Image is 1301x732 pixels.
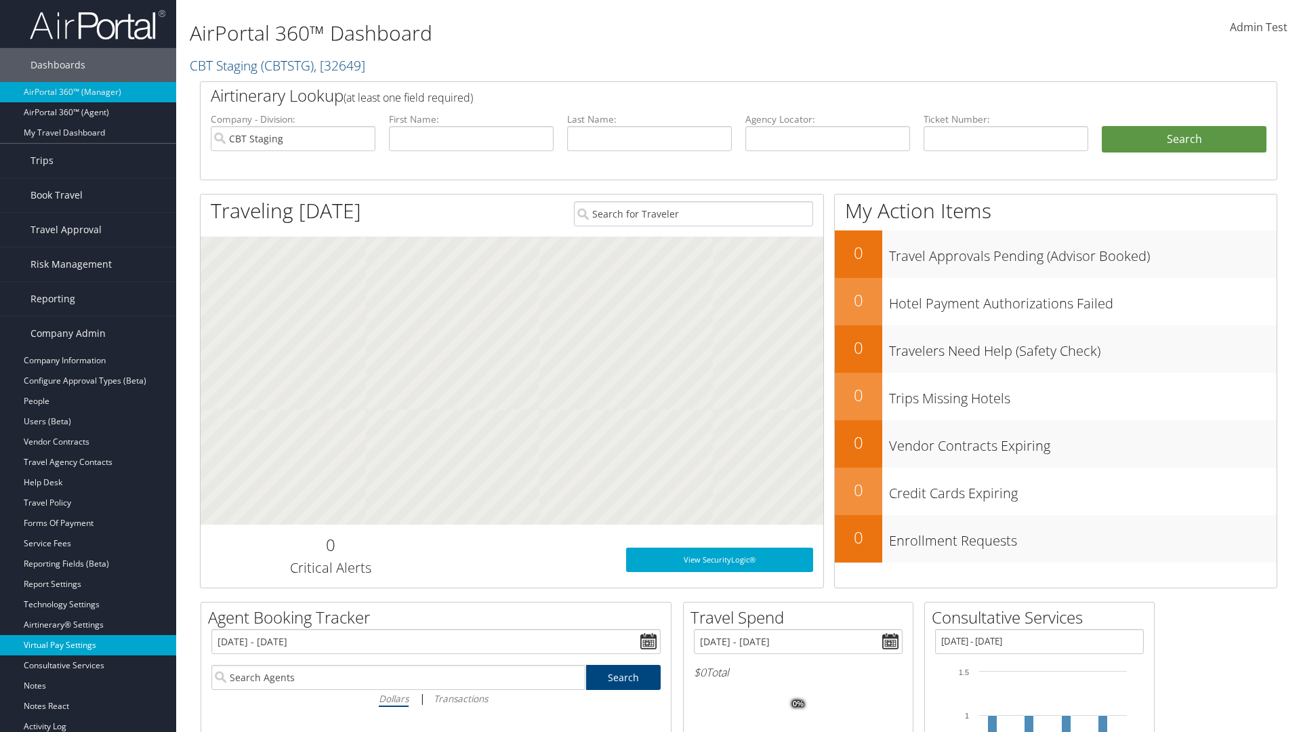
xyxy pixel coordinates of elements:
a: Search [586,665,661,690]
div: | [211,690,661,707]
h3: Vendor Contracts Expiring [889,430,1277,455]
h2: 0 [835,336,882,359]
span: Dashboards [30,48,85,82]
h6: Total [694,665,903,680]
label: First Name: [389,113,554,126]
span: Risk Management [30,247,112,281]
label: Company - Division: [211,113,375,126]
h2: 0 [835,241,882,264]
h2: Airtinerary Lookup [211,84,1177,107]
a: 0Credit Cards Expiring [835,468,1277,515]
span: Reporting [30,282,75,316]
span: , [ 32649 ] [314,56,365,75]
label: Agency Locator: [745,113,910,126]
h1: AirPortal 360™ Dashboard [190,19,922,47]
a: View SecurityLogic® [626,548,813,572]
a: 0Travelers Need Help (Safety Check) [835,325,1277,373]
input: Search for Traveler [574,201,813,226]
a: 0Enrollment Requests [835,515,1277,563]
h3: Credit Cards Expiring [889,477,1277,503]
h2: 0 [211,533,450,556]
span: Travel Approval [30,213,102,247]
h2: 0 [835,479,882,502]
label: Ticket Number: [924,113,1088,126]
tspan: 1 [965,712,969,720]
h2: Travel Spend [690,606,913,629]
input: Search Agents [211,665,585,690]
a: 0Hotel Payment Authorizations Failed [835,278,1277,325]
h2: Agent Booking Tracker [208,606,671,629]
h2: Consultative Services [932,606,1154,629]
h3: Enrollment Requests [889,525,1277,550]
a: 0Trips Missing Hotels [835,373,1277,420]
i: Transactions [434,692,488,705]
i: Dollars [379,692,409,705]
button: Search [1102,126,1266,153]
a: Admin Test [1230,7,1287,49]
span: Admin Test [1230,20,1287,35]
img: airportal-logo.png [30,9,165,41]
span: $0 [694,665,706,680]
span: Trips [30,144,54,178]
h2: 0 [835,384,882,407]
span: (at least one field required) [344,90,473,105]
h3: Trips Missing Hotels [889,382,1277,408]
a: CBT Staging [190,56,365,75]
h3: Hotel Payment Authorizations Failed [889,287,1277,313]
h3: Critical Alerts [211,558,450,577]
span: Company Admin [30,317,106,350]
span: ( CBTSTG ) [261,56,314,75]
h1: My Action Items [835,197,1277,225]
h3: Travel Approvals Pending (Advisor Booked) [889,240,1277,266]
h3: Travelers Need Help (Safety Check) [889,335,1277,361]
h2: 0 [835,526,882,549]
h1: Traveling [DATE] [211,197,361,225]
a: 0Vendor Contracts Expiring [835,420,1277,468]
h2: 0 [835,431,882,454]
label: Last Name: [567,113,732,126]
span: Book Travel [30,178,83,212]
tspan: 1.5 [959,668,969,676]
h2: 0 [835,289,882,312]
a: 0Travel Approvals Pending (Advisor Booked) [835,230,1277,278]
tspan: 0% [793,700,804,708]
